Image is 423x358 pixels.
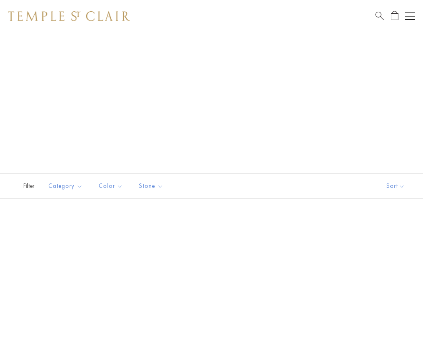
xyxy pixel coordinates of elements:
[375,11,384,21] a: Search
[133,177,169,195] button: Stone
[8,11,130,21] img: Temple St. Clair
[135,181,169,191] span: Stone
[368,174,423,198] button: Show sort by
[405,11,415,21] button: Open navigation
[42,177,89,195] button: Category
[44,181,89,191] span: Category
[95,181,129,191] span: Color
[391,11,398,21] a: Open Shopping Bag
[93,177,129,195] button: Color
